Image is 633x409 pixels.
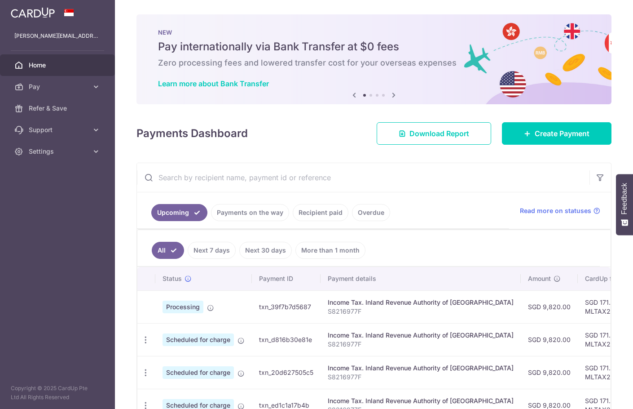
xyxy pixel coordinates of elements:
p: S8216977F [328,307,514,316]
a: Download Report [377,122,491,145]
a: Upcoming [151,204,207,221]
span: Settings [29,147,88,156]
p: [PERSON_NAME][EMAIL_ADDRESS][DOMAIN_NAME] [14,31,101,40]
span: Pay [29,82,88,91]
span: Scheduled for charge [163,366,234,379]
th: Payment ID [252,267,321,290]
a: Next 30 days [239,242,292,259]
p: S8216977F [328,340,514,349]
div: Income Tax. Inland Revenue Authority of [GEOGRAPHIC_DATA] [328,396,514,405]
span: Home [29,61,88,70]
div: Income Tax. Inland Revenue Authority of [GEOGRAPHIC_DATA] [328,331,514,340]
a: Create Payment [502,122,611,145]
td: SGD 9,820.00 [521,290,578,323]
span: Download Report [409,128,469,139]
td: SGD 9,820.00 [521,356,578,389]
span: Refer & Save [29,104,88,113]
h6: Zero processing fees and lowered transfer cost for your overseas expenses [158,58,590,68]
a: Recipient paid [293,204,348,221]
div: Income Tax. Inland Revenue Authority of [GEOGRAPHIC_DATA] [328,364,514,373]
span: Scheduled for charge [163,333,234,346]
span: Support [29,125,88,134]
a: More than 1 month [295,242,365,259]
td: txn_39f7b7d5687 [252,290,321,323]
button: Feedback - Show survey [616,174,633,235]
a: Learn more about Bank Transfer [158,79,269,88]
span: Status [163,274,182,283]
p: S8216977F [328,373,514,382]
a: Next 7 days [188,242,236,259]
span: Amount [528,274,551,283]
h5: Pay internationally via Bank Transfer at $0 fees [158,40,590,54]
span: Create Payment [535,128,589,139]
th: Payment details [321,267,521,290]
span: Feedback [620,183,629,214]
p: NEW [158,29,590,36]
span: CardUp fee [585,274,619,283]
a: Payments on the way [211,204,289,221]
span: Read more on statuses [520,206,591,215]
td: SGD 9,820.00 [521,323,578,356]
a: Overdue [352,204,390,221]
h4: Payments Dashboard [136,125,248,142]
span: Processing [163,301,203,313]
a: All [152,242,184,259]
td: txn_20d627505c5 [252,356,321,389]
input: Search by recipient name, payment id or reference [137,163,589,192]
div: Income Tax. Inland Revenue Authority of [GEOGRAPHIC_DATA] [328,298,514,307]
img: CardUp [11,7,55,18]
td: txn_d816b30e81e [252,323,321,356]
img: Bank transfer banner [136,14,611,104]
a: Read more on statuses [520,206,600,215]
